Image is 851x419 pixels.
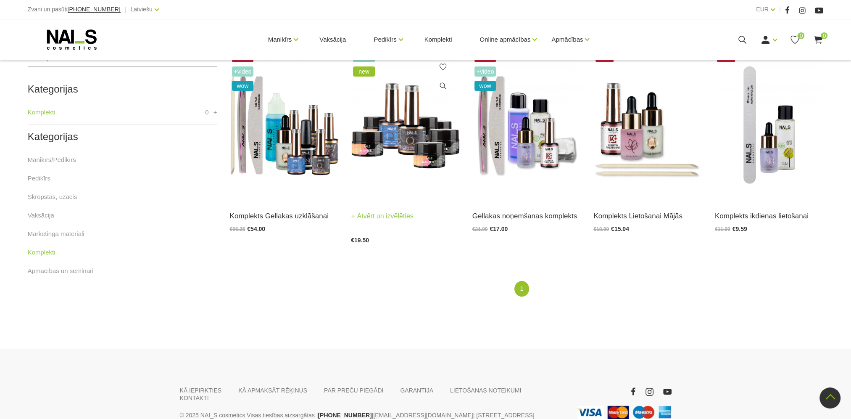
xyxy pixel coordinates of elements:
a: 0 [813,34,823,45]
img: Komplektā ietilpst:- Keratīna līdzeklis bojātu nagu atjaunošanai, 14 ml,- Kutikulas irdinātājs ar... [593,50,702,200]
a: Online apmācības [480,23,530,56]
span: | [125,4,126,15]
span: €11.99 [715,226,730,232]
a: 0 [790,34,800,45]
a: EUR [756,4,769,14]
a: Komplekts Gellakas uzklāšanai [230,210,339,222]
span: €19.50 [351,237,369,244]
h2: Kategorijas [28,131,217,142]
a: KĀ APMAKSĀT RĒĶINUS [238,387,307,394]
a: KĀ IEPIRKTIES [180,387,222,394]
span: wow [474,81,496,91]
a: Skropstas, uzacis [28,192,77,202]
img: Gellakas uzklāšanas komplektā ietilpst:Wipe Off Solutions 3in1/30mlBrilliant Bond Bezskābes praim... [230,50,339,200]
nav: catalog-product-list [230,281,824,297]
span: €21.99 [472,226,488,232]
a: Komplekts ikdienas lietošanai [715,210,824,222]
span: | [779,4,781,15]
a: PAR PREČU PIEGĀDI [324,387,383,394]
img: Komplektā ietilst:- Organic Lotion Lithi&Jasmine 50 ml;- Melleņu Kutikulu eļļa 15 ml;- Wooden Fil... [715,50,824,200]
a: Latviešu [131,4,153,14]
a: + [213,107,217,117]
span: €15.04 [611,225,629,232]
a: Pedikīrs [28,173,50,183]
a: GARANTIJA [400,387,433,394]
a: [PHONE_NUMBER] [68,6,121,13]
span: 0 [821,32,827,39]
span: wow [232,81,254,91]
span: €17.00 [490,225,508,232]
a: Manikīrs/Pedikīrs [28,155,76,165]
a: Manikīrs [268,23,292,56]
span: +Video [232,66,254,77]
span: €9.59 [732,225,747,232]
span: 0 [205,107,208,117]
span: 0 [798,32,804,39]
span: €96.25 [230,226,245,232]
span: €54.00 [247,225,265,232]
a: LIETOŠANAS NOTEIKUMI [450,387,521,394]
h2: Kategorijas [28,84,217,95]
a: Apmācības un semināri [28,266,94,276]
a: Komplekti [418,19,459,60]
span: €18.80 [593,226,609,232]
img: Gellakas noņemšanas komplekts ietver▪️ Līdzeklis Gellaku un citu Soak Off produktu noņemšanai (10... [472,50,581,200]
a: 1 [514,281,529,297]
a: Mārketinga materiāli [28,229,84,239]
a: Gellakas noņemšanas komplekts [472,210,581,222]
a: Vaksācija [313,19,353,60]
a: Pedikīrs [374,23,396,56]
span: +Video [474,66,496,77]
a: Atvērt un izvēlēties [351,210,414,222]
a: Vaksācija [28,210,54,220]
a: Komplekti [28,247,55,257]
a: Komplekts Lietošanai Mājās [593,210,702,222]
a: Komplekti [28,107,55,117]
span: new [353,66,375,77]
img: Wanted gelu starta komplekta ietilpst:- Quick Builder Clear HYBRID bāze UV/LED, 8 ml;- Quick Crys... [351,50,460,200]
div: Zvani un pasūti [28,4,121,15]
a: Apmācības [551,23,583,56]
a: KONTAKTI [180,394,209,402]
